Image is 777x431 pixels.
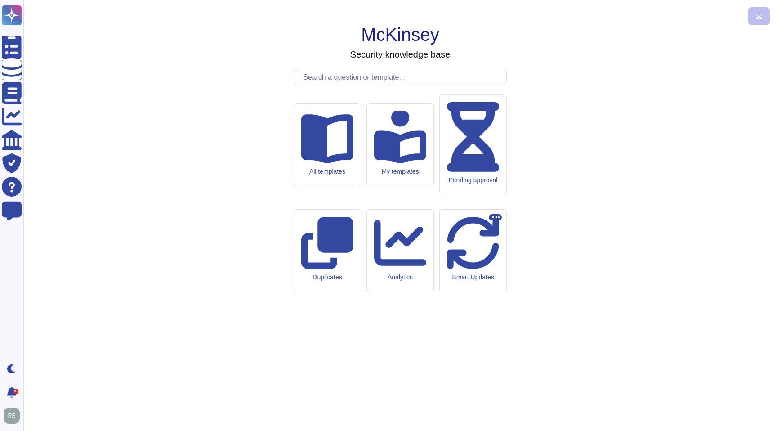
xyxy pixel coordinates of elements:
h3: Security knowledge base [350,49,450,60]
button: user [2,406,26,426]
input: Search a question or template... [299,69,506,85]
div: All templates [301,168,353,175]
img: user [4,408,20,424]
div: My templates [374,168,426,175]
div: Analytics [374,274,426,281]
div: BETA [489,214,502,220]
h1: McKinsey [361,24,439,45]
div: Pending approval [447,176,499,184]
div: Smart Updates [447,274,499,281]
div: Duplicates [301,274,353,281]
div: 9+ [13,389,18,394]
